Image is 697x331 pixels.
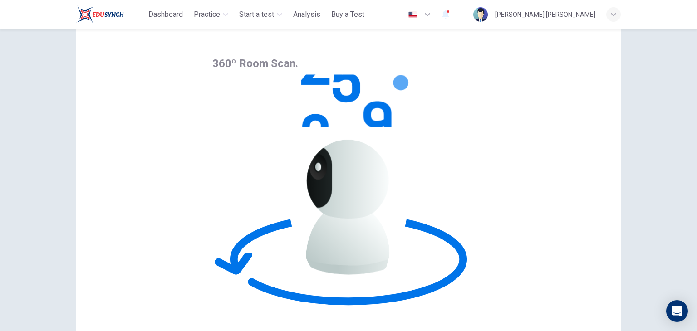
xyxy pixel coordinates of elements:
[407,11,418,18] img: en
[239,9,274,20] span: Start a test
[293,9,320,20] span: Analysis
[194,9,220,20] span: Practice
[331,9,364,20] span: Buy a Test
[473,7,488,22] img: Profile picture
[76,5,145,24] a: ELTC logo
[145,6,187,23] button: Dashboard
[666,300,688,322] div: Open Intercom Messenger
[212,57,298,70] span: 360º Room Scan.
[328,6,368,23] button: Buy a Test
[236,6,286,23] button: Start a test
[290,6,324,23] button: Analysis
[76,5,124,24] img: ELTC logo
[495,9,595,20] div: [PERSON_NAME] [PERSON_NAME]
[190,6,232,23] button: Practice
[148,9,183,20] span: Dashboard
